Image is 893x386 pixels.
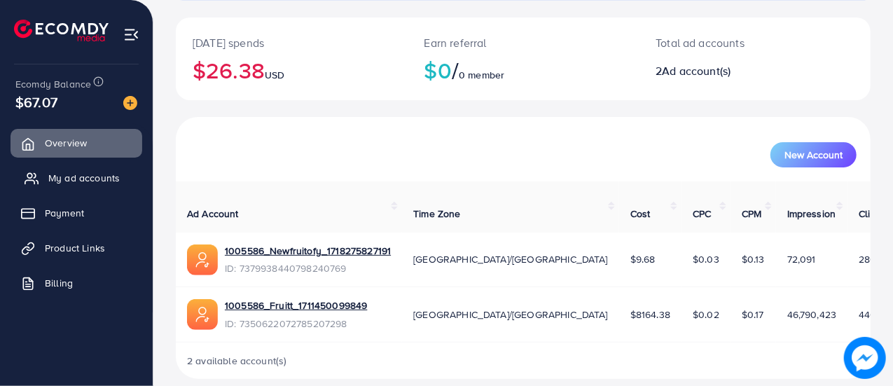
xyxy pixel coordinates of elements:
span: Ad account(s) [662,63,731,78]
span: ID: 7350622072785207298 [225,317,367,331]
span: / [452,54,459,86]
span: 2 available account(s) [187,354,287,368]
p: [DATE] spends [193,34,391,51]
img: image [123,96,137,110]
span: USD [265,68,284,82]
a: 1005586_Fruitt_1711450099849 [225,298,367,312]
h2: 2 [656,64,796,78]
span: Clicks [859,207,885,221]
span: $8164.38 [630,308,670,322]
img: logo [14,20,109,41]
span: My ad accounts [48,171,120,185]
span: CPC [693,207,711,221]
img: image [844,337,886,379]
a: Billing [11,269,142,297]
span: [GEOGRAPHIC_DATA]/[GEOGRAPHIC_DATA] [413,252,608,266]
span: $0.17 [742,308,764,322]
button: New Account [770,142,857,167]
h2: $26.38 [193,57,391,83]
span: Overview [45,136,87,150]
span: CPM [742,207,761,221]
img: ic-ads-acc.e4c84228.svg [187,299,218,330]
span: Ecomdy Balance [15,77,91,91]
span: 46,790,423 [787,308,837,322]
h2: $0 [424,57,623,83]
span: [GEOGRAPHIC_DATA]/[GEOGRAPHIC_DATA] [413,308,608,322]
p: Total ad accounts [656,34,796,51]
a: My ad accounts [11,164,142,192]
span: 280 [859,252,876,266]
span: $0.02 [693,308,719,322]
img: ic-ads-acc.e4c84228.svg [187,244,218,275]
span: New Account [784,150,843,160]
span: Cost [630,207,651,221]
span: Payment [45,206,84,220]
span: Impression [787,207,836,221]
span: 72,091 [787,252,816,266]
a: Payment [11,199,142,227]
p: Earn referral [424,34,623,51]
span: Ad Account [187,207,239,221]
span: ID: 7379938440798240769 [225,261,391,275]
img: menu [123,27,139,43]
a: 1005586_Newfruitofy_1718275827191 [225,244,391,258]
span: Billing [45,276,73,290]
span: $0.03 [693,252,719,266]
span: $0.13 [742,252,765,266]
span: $67.07 [15,92,57,112]
span: Product Links [45,241,105,255]
a: Overview [11,129,142,157]
a: Product Links [11,234,142,262]
span: 0 member [459,68,504,82]
span: $9.68 [630,252,656,266]
span: Time Zone [413,207,460,221]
